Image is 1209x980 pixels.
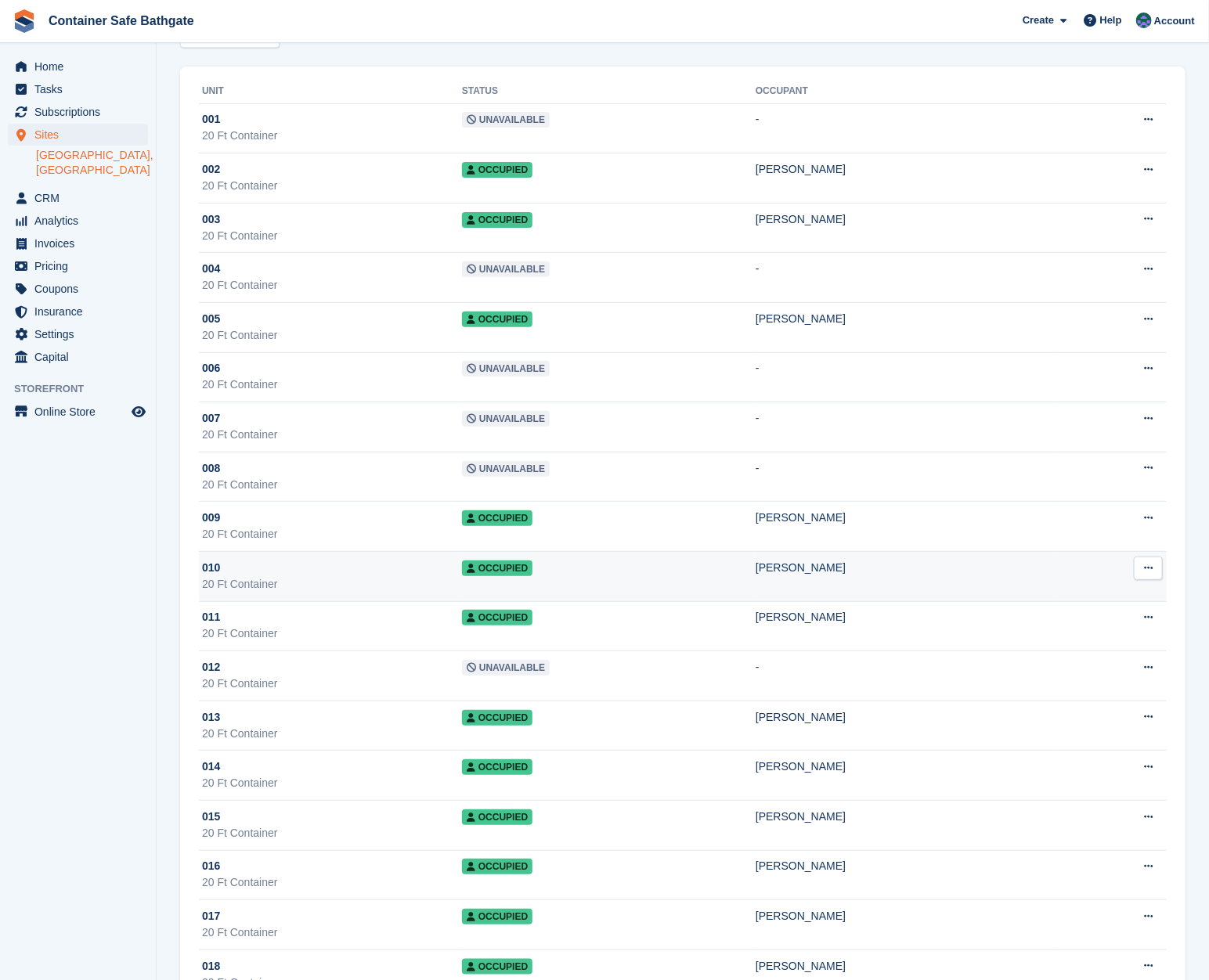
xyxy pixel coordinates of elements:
[202,726,462,742] div: 20 Ft Container
[202,825,462,841] div: 20 Ft Container
[756,758,1057,775] div: [PERSON_NAME]
[34,232,128,254] span: Invoices
[8,301,148,322] a: menu
[756,908,1057,924] div: [PERSON_NAME]
[34,401,128,423] span: Online Store
[202,161,220,178] span: 002
[1136,13,1152,28] img: Louis DiResta
[462,660,550,676] span: Unavailable
[756,858,1057,874] div: [PERSON_NAME]
[34,56,128,77] span: Home
[756,958,1057,975] div: [PERSON_NAME]
[462,361,550,377] span: Unavailable
[202,178,462,194] div: 20 Ft Container
[34,210,128,232] span: Analytics
[756,452,1057,502] td: -
[202,609,220,625] span: 011
[202,858,220,874] span: 016
[202,261,220,277] span: 004
[756,402,1057,452] td: -
[462,710,532,726] span: Occupied
[462,162,532,178] span: Occupied
[202,874,462,891] div: 20 Ft Container
[756,510,1057,526] div: [PERSON_NAME]
[756,103,1057,153] td: -
[202,775,462,791] div: 20 Ft Container
[462,312,532,327] span: Occupied
[462,759,532,775] span: Occupied
[462,461,550,477] span: Unavailable
[34,301,128,322] span: Insurance
[13,9,36,33] img: stora-icon-8386f47178a22dfd0bd8f6a31ec36ba5ce8667c1dd55bd0f319d3a0aa187defe.svg
[462,909,532,924] span: Occupied
[202,625,462,642] div: 20 Ft Container
[8,346,148,368] a: menu
[202,560,220,576] span: 010
[756,161,1057,178] div: [PERSON_NAME]
[8,323,148,345] a: menu
[202,924,462,941] div: 20 Ft Container
[1023,13,1054,28] span: Create
[202,460,220,477] span: 008
[462,610,532,625] span: Occupied
[202,510,220,526] span: 009
[8,255,148,277] a: menu
[129,402,148,421] a: Preview store
[202,277,462,294] div: 20 Ft Container
[34,101,128,123] span: Subscriptions
[199,79,462,104] th: Unit
[202,128,462,144] div: 20 Ft Container
[8,210,148,232] a: menu
[8,187,148,209] a: menu
[462,959,532,975] span: Occupied
[202,709,220,726] span: 013
[8,401,148,423] a: menu
[8,78,148,100] a: menu
[202,377,462,393] div: 20 Ft Container
[756,253,1057,303] td: -
[34,124,128,146] span: Sites
[756,809,1057,825] div: [PERSON_NAME]
[202,111,220,128] span: 001
[8,56,148,77] a: menu
[202,211,220,228] span: 003
[202,526,462,542] div: 20 Ft Container
[462,510,532,526] span: Occupied
[756,560,1057,576] div: [PERSON_NAME]
[14,381,156,397] span: Storefront
[1154,13,1195,29] span: Account
[462,261,550,277] span: Unavailable
[34,255,128,277] span: Pricing
[202,360,220,377] span: 006
[202,908,220,924] span: 017
[756,79,1057,104] th: Occupant
[202,758,220,775] span: 014
[34,323,128,345] span: Settings
[34,346,128,368] span: Capital
[462,79,756,104] th: Status
[34,278,128,300] span: Coupons
[202,676,462,692] div: 20 Ft Container
[202,228,462,244] div: 20 Ft Container
[8,278,148,300] a: menu
[462,859,532,874] span: Occupied
[462,212,532,228] span: Occupied
[34,78,128,100] span: Tasks
[8,124,148,146] a: menu
[202,809,220,825] span: 015
[42,8,200,34] a: Container Safe Bathgate
[8,232,148,254] a: menu
[202,958,220,975] span: 018
[756,311,1057,327] div: [PERSON_NAME]
[756,651,1057,701] td: -
[756,352,1057,402] td: -
[1100,13,1122,28] span: Help
[462,560,532,576] span: Occupied
[36,148,148,178] a: [GEOGRAPHIC_DATA], [GEOGRAPHIC_DATA]
[756,211,1057,228] div: [PERSON_NAME]
[202,410,220,427] span: 007
[756,709,1057,726] div: [PERSON_NAME]
[462,112,550,128] span: Unavailable
[202,659,220,676] span: 012
[202,427,462,443] div: 20 Ft Container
